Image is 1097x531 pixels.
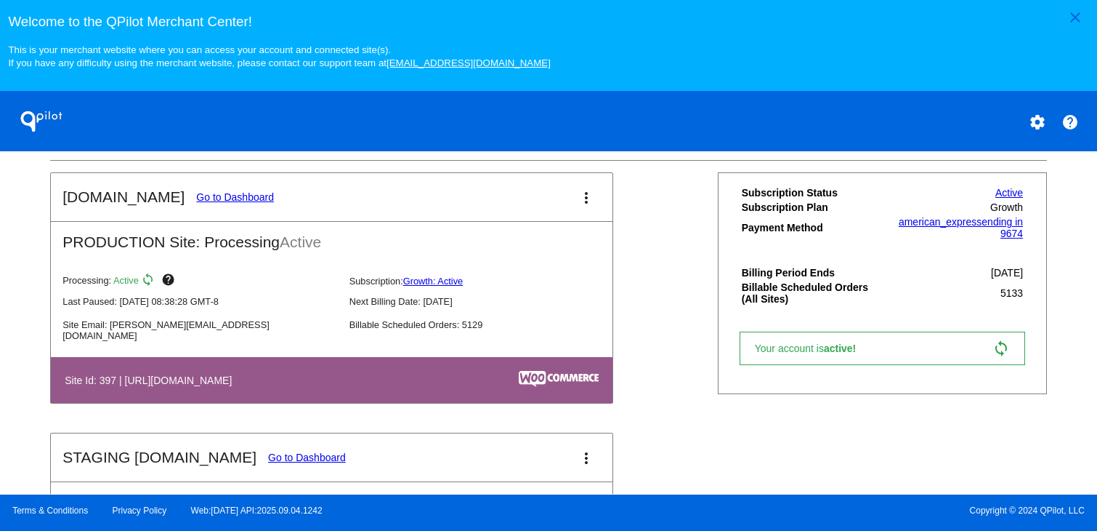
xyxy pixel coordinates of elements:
[12,506,88,516] a: Terms & Conditions
[578,450,595,467] mat-icon: more_vert
[741,215,883,240] th: Payment Method
[992,340,1010,357] mat-icon: sync
[741,186,883,199] th: Subscription Status
[824,343,863,354] span: active!
[62,319,337,341] p: Site Email: [PERSON_NAME][EMAIL_ADDRESS][DOMAIN_NAME]
[113,506,167,516] a: Privacy Policy
[12,107,70,136] h1: QPilot
[349,296,624,307] p: Next Billing Date: [DATE]
[899,216,1023,239] a: american_expressending in 9674
[740,332,1025,365] a: Your account isactive! sync
[191,506,323,516] a: Web:[DATE] API:2025.09.04.1242
[899,216,981,228] span: american_express
[349,319,624,330] p: Billable Scheduled Orders: 5129
[386,57,551,68] a: [EMAIL_ADDRESS][DOMAIN_NAME]
[990,201,1023,213] span: Growth
[1029,113,1046,131] mat-icon: settings
[741,266,883,279] th: Billing Period Ends
[62,188,185,206] h2: [DOMAIN_NAME]
[216,494,257,511] span: Active
[51,222,612,251] h2: PRODUCTION Site: Processing
[51,482,612,511] h2: TEST Site: Processing
[561,506,1085,516] span: Copyright © 2024 QPilot, LLC
[141,273,158,290] mat-icon: sync
[1061,113,1079,131] mat-icon: help
[62,273,337,290] p: Processing:
[519,371,599,387] img: c53aa0e5-ae75-48aa-9bee-956650975ee5
[1000,287,1023,299] span: 5133
[1066,9,1084,26] mat-icon: close
[578,189,595,207] mat-icon: more_vert
[741,201,883,214] th: Subscription Plan
[268,452,346,463] a: Go to Dashboard
[280,233,321,250] span: Active
[755,343,871,354] span: Your account is
[8,44,550,68] small: This is your merchant website where you can access your account and connected site(s). If you hav...
[349,276,624,287] p: Subscription:
[995,187,1023,199] a: Active
[65,375,239,386] h4: Site Id: 397 | [URL][DOMAIN_NAME]
[62,296,337,307] p: Last Paused: [DATE] 08:38:28 GMT-8
[113,276,139,287] span: Active
[991,267,1023,279] span: [DATE]
[8,14,1088,30] h3: Welcome to the QPilot Merchant Center!
[196,191,274,203] a: Go to Dashboard
[161,273,179,290] mat-icon: help
[62,449,256,466] h2: STAGING [DOMAIN_NAME]
[741,281,883,306] th: Billable Scheduled Orders (All Sites)
[403,276,464,287] a: Growth: Active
